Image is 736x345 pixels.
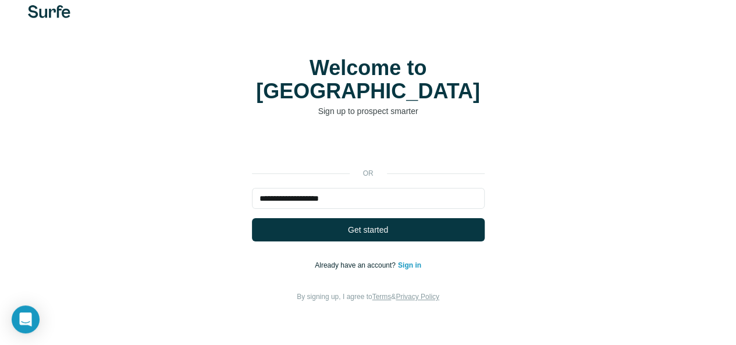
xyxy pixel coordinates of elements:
p: Sign up to prospect smarter [252,105,485,117]
span: Already have an account? [315,261,398,269]
a: Privacy Policy [396,293,439,301]
p: or [350,168,387,179]
a: Terms [372,293,392,301]
span: Get started [348,224,388,236]
img: Surfe's logo [28,5,70,18]
div: Open Intercom Messenger [12,305,40,333]
a: Sign in [398,261,421,269]
h1: Welcome to [GEOGRAPHIC_DATA] [252,56,485,103]
iframe: Sign in with Google Button [246,134,490,160]
span: By signing up, I agree to & [297,293,439,301]
button: Get started [252,218,485,241]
